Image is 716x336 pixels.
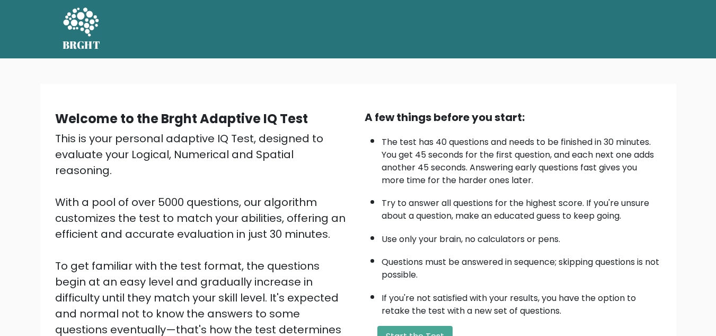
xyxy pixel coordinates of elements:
[382,251,661,281] li: Questions must be answered in sequence; skipping questions is not possible.
[55,110,308,127] b: Welcome to the Brght Adaptive IQ Test
[382,131,661,187] li: The test has 40 questions and needs to be finished in 30 minutes. You get 45 seconds for the firs...
[382,287,661,317] li: If you're not satisfied with your results, you have the option to retake the test with a new set ...
[382,192,661,222] li: Try to answer all questions for the highest score. If you're unsure about a question, make an edu...
[63,4,101,54] a: BRGHT
[63,39,101,51] h5: BRGHT
[365,109,661,125] div: A few things before you start:
[382,228,661,246] li: Use only your brain, no calculators or pens.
